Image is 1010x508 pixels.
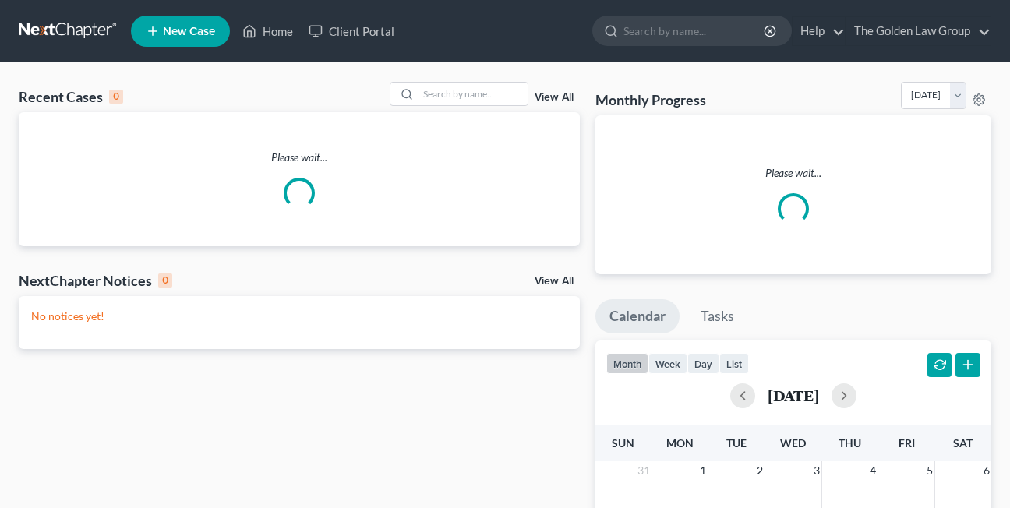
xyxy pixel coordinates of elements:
span: 1 [698,461,708,480]
p: Please wait... [19,150,580,165]
p: Please wait... [608,165,979,181]
button: week [648,353,687,374]
span: 2 [755,461,765,480]
span: Sat [953,436,973,450]
a: Help [793,17,845,45]
button: list [719,353,749,374]
a: Home [235,17,301,45]
input: Search by name... [418,83,528,105]
a: View All [535,92,574,103]
p: No notices yet! [31,309,567,324]
span: 31 [636,461,652,480]
a: Tasks [687,299,748,333]
span: New Case [163,26,215,37]
h2: [DATE] [768,387,819,404]
span: 4 [868,461,878,480]
button: month [606,353,648,374]
div: NextChapter Notices [19,271,172,290]
div: 0 [109,90,123,104]
a: View All [535,276,574,287]
span: Mon [666,436,694,450]
div: 0 [158,273,172,288]
a: Calendar [595,299,680,333]
span: Tue [726,436,747,450]
a: Client Portal [301,17,402,45]
span: 5 [925,461,934,480]
span: Wed [780,436,806,450]
span: 6 [982,461,991,480]
span: Fri [899,436,915,450]
span: 3 [812,461,821,480]
div: Recent Cases [19,87,123,106]
h3: Monthly Progress [595,90,706,109]
span: Thu [839,436,861,450]
a: The Golden Law Group [846,17,991,45]
span: Sun [612,436,634,450]
input: Search by name... [623,16,766,45]
button: day [687,353,719,374]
